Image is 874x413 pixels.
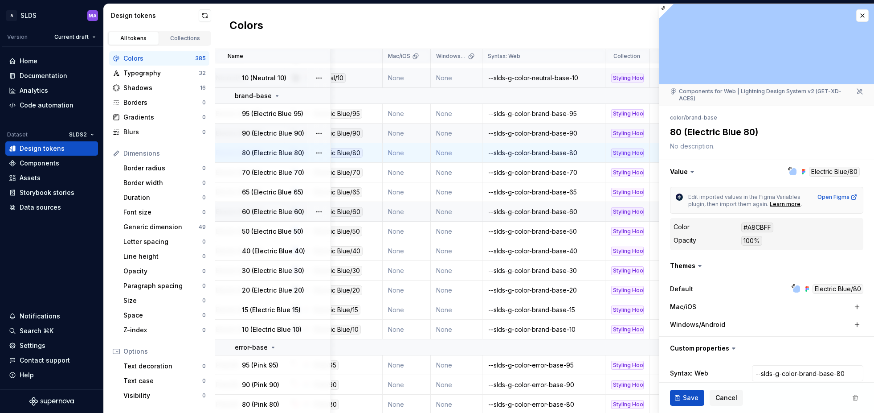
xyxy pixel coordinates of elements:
input: Empty [752,365,863,381]
p: 10 (Neutral 10) [242,74,286,83]
td: None [431,300,482,320]
div: Styling Hooks [611,325,644,334]
label: Windows/Android [670,320,725,329]
td: None [431,241,482,261]
p: 10 (Electric Blue 10) [242,325,302,334]
div: 0 [202,179,206,186]
td: None [650,241,702,261]
div: Opacity [674,236,696,245]
button: Cancel [710,390,743,406]
div: Typography [123,69,199,78]
div: 0 [202,99,206,106]
a: Blurs0 [109,125,209,139]
div: Electric Blue/60 [312,207,363,217]
p: 50 (Electric Blue 50) [242,227,303,236]
td: None [650,163,702,182]
div: Electric Blue/90 [312,128,363,138]
div: 0 [202,377,206,384]
a: Documentation [5,69,98,83]
p: 95 (Electric Blue 95) [242,109,303,118]
a: Space0 [120,308,209,322]
div: --slds-g-color-brand-base-70 [483,168,604,177]
div: 0 [202,253,206,260]
button: Save [670,390,704,406]
div: --slds-g-color-brand-base-50 [483,227,604,236]
div: 49 [199,223,206,231]
p: Windows/Android [436,53,466,60]
div: A [6,10,17,21]
div: Help [20,371,34,380]
p: 65 (Electric Blue 65) [242,188,303,197]
div: 32 [199,70,206,77]
td: None [431,124,482,143]
a: Colors385 [109,51,209,66]
td: None [431,261,482,281]
td: None [383,182,431,202]
div: 0 [202,392,206,399]
p: Syntax: Web [488,53,520,60]
div: 0 [202,209,206,216]
li: color [670,114,684,121]
p: 90 (Electric Blue 90) [242,129,304,138]
svg: Supernova Logo [29,397,74,406]
div: --slds-g-color-brand-base-65 [483,188,604,197]
p: 80 (Electric Blue 80) [242,149,304,157]
div: Styling Hooks [611,247,644,256]
label: Mac/iOS [670,302,696,311]
button: Contact support [5,353,98,368]
td: None [650,320,702,339]
div: Generic dimension [123,223,199,231]
div: Styling Hooks [611,149,644,157]
a: Learn more [770,201,800,208]
div: 0 [202,114,206,121]
a: Z-index0 [120,323,209,337]
div: Line height [123,252,202,261]
div: 0 [202,282,206,289]
div: Settings [20,341,45,350]
td: None [431,68,482,88]
a: Size0 [120,293,209,308]
div: 16 [200,84,206,91]
td: None [383,68,431,88]
div: Electric Blue/50 [312,227,362,236]
div: Space [123,311,202,320]
div: 0 [202,268,206,275]
td: None [431,320,482,339]
div: 0 [202,363,206,370]
div: Letter spacing [123,237,202,246]
p: 95 (Pink 95) [242,361,278,370]
a: Gradients0 [109,110,209,124]
a: Opacity0 [120,264,209,278]
label: Default [670,285,693,293]
span: Save [683,393,698,402]
td: None [383,143,431,163]
button: Current draft [50,31,100,43]
span: Edit imported values in the Figma Variables plugin, then import them again. [688,194,802,207]
div: Assets [20,173,41,182]
div: Styling Hooks [611,380,644,389]
div: Electric Blue/70 [312,168,363,178]
div: Styling Hooks [611,207,644,216]
td: None [383,320,431,339]
p: 30 (Electric Blue 30) [242,266,304,275]
p: Mac/iOS [388,53,410,60]
div: 0 [202,238,206,245]
div: Version [7,33,28,41]
div: Styling Hooks [611,306,644,314]
a: Analytics [5,83,98,98]
a: Design tokens [5,141,98,156]
td: None [431,355,482,375]
div: Gradients [123,113,202,122]
p: Collection [613,53,640,60]
p: 90 (Pink 90) [242,380,279,389]
div: Design tokens [20,144,65,153]
div: Dimensions [123,149,206,158]
a: Settings [5,339,98,353]
div: 385 [195,55,206,62]
p: error-base [235,343,268,352]
a: Line height0 [120,249,209,264]
div: Collections [163,35,208,42]
div: --slds-g-color-brand-base-80 [483,149,604,157]
a: Letter spacing0 [120,235,209,249]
